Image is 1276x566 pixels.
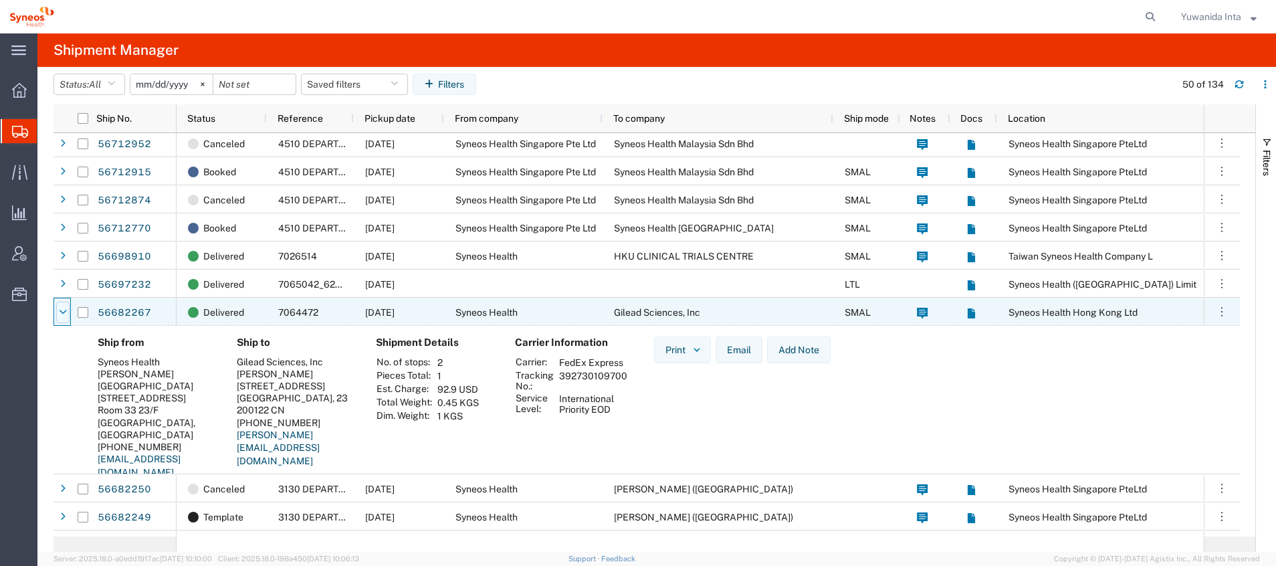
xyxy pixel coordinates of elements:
span: Ship No. [96,113,132,124]
button: Add Note [767,337,831,363]
span: Canceled [203,531,245,559]
input: Not set [130,74,213,94]
span: Syneos Health [455,251,518,262]
span: Booked [203,214,236,242]
div: [PHONE_NUMBER] [98,441,215,453]
td: 92.9 USD [433,383,484,396]
div: Gilead Sciences, Inc [237,356,354,368]
a: 56682267 [97,302,152,324]
span: 3130 DEPARTMENTAL EXPENSE [278,512,423,523]
th: Pieces Total: [376,369,433,383]
div: [GEOGRAPHIC_DATA][STREET_ADDRESS] [98,380,215,404]
img: logo [9,7,54,27]
a: Feedback [601,555,635,563]
div: Room 33 23/F [98,404,215,416]
span: Gilead Sciences, Inc [614,307,700,318]
span: Syneos Health Singapore PteLtd [1008,167,1147,177]
h4: Shipment Manager [54,33,179,67]
a: 56697232 [97,274,152,296]
span: Yuwanida Inta [1181,9,1241,24]
th: Service Level: [515,392,554,416]
td: FedEx Express [554,356,632,369]
span: 09/02/2025 [365,279,395,290]
span: Syneos Health Singapore PteLtd [1008,195,1147,205]
a: [PERSON_NAME][EMAIL_ADDRESS][DOMAIN_NAME] [237,430,320,466]
td: 0.45 KGS [433,396,484,409]
a: [EMAIL_ADDRESS][DOMAIN_NAME] [98,454,181,478]
span: Ship mode [844,113,889,124]
button: Filters [413,74,476,95]
span: Client: 2025.18.0-198a450 [218,555,359,563]
span: Notes [910,113,936,124]
th: Est. Charge: [376,383,433,396]
span: Syneos Health Singapore Pte Ltd [455,167,596,177]
h4: Ship to [237,337,354,349]
div: [PERSON_NAME] [237,368,354,380]
td: 2 [433,356,484,369]
span: Location [1008,113,1045,124]
button: Saved filters [301,74,408,95]
span: Syneos Health [455,307,518,318]
span: SMAL [845,167,871,177]
span: 4510 DEPARTMENTAL EXPENSE [278,138,423,149]
div: [GEOGRAPHIC_DATA], 23 200122 CN [237,392,354,416]
span: 09/12/2025 [365,195,395,205]
span: 7064472 [278,307,318,318]
a: 56712874 [97,190,152,211]
span: Filters [1261,150,1272,176]
div: [GEOGRAPHIC_DATA], [GEOGRAPHIC_DATA] [98,417,215,441]
span: 7026514 [278,251,317,262]
span: Docs [960,113,982,124]
a: 56698910 [97,246,152,268]
span: Booked [203,158,236,186]
span: Syneos Health Singapore Pte Ltd [455,195,596,205]
a: 56682250 [97,479,152,500]
span: HKU CLINICAL TRIALS CENTRE [614,251,754,262]
button: Email [716,337,762,363]
span: Syneos Health Singapore PteLtd [1008,223,1147,233]
h4: Shipment Details [376,337,494,349]
a: 56712915 [97,162,152,183]
td: 1 KGS [433,409,484,423]
span: From company [455,113,518,124]
th: Dim. Weight: [376,409,433,423]
span: Syneos Health New Zealand [614,223,774,233]
span: Template [203,503,243,531]
span: Syneos Health Singapore PteLtd [1008,484,1147,494]
span: Taiwan Syneos Health Company L [1008,251,1153,262]
span: Delivered [203,242,244,270]
span: 4510 DEPARTMENTAL EXPENSE [278,195,423,205]
span: Syneos Health [455,512,518,523]
img: dropdown [691,344,703,356]
span: Syneos Health Hong Kong Ltd [1008,307,1138,318]
div: 50 of 134 [1182,78,1224,92]
a: 56712952 [97,134,152,155]
button: Yuwanida Inta [1180,9,1257,25]
span: Syneos Health [455,484,518,494]
span: Vikramsingh Daberao (India) [614,484,793,494]
span: 09/03/2025 [365,307,395,318]
button: Print [654,337,711,363]
span: To company [613,113,665,124]
span: All [89,79,101,90]
span: Syneos Health Singapore Pte Ltd [455,138,596,149]
th: No. of stops: [376,356,433,369]
th: Total Weight: [376,396,433,409]
span: Pickup date [364,113,415,124]
span: [DATE] 10:10:00 [160,555,212,563]
span: SMAL [845,251,871,262]
span: Canceled [203,186,245,214]
span: 3130 DEPARTMENTAL EXPENSE [278,484,423,494]
span: Vikramsingh Daberao (India) [614,512,793,523]
span: 09/12/2025 [365,167,395,177]
span: 09/15/2025 [365,138,395,149]
span: Server: 2025.18.0-a0edd1917ac [54,555,212,563]
span: 09/08/2025 [365,223,395,233]
td: 392730109700 [554,369,632,392]
span: [DATE] 10:06:13 [307,555,359,563]
a: 56712770 [97,218,152,240]
span: 4510 DEPARTMENTAL EXPENSE [278,223,423,233]
span: Canceled [203,130,245,158]
span: Syneos Health Singapore Pte Ltd [455,223,596,233]
span: Delivered [203,270,244,298]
